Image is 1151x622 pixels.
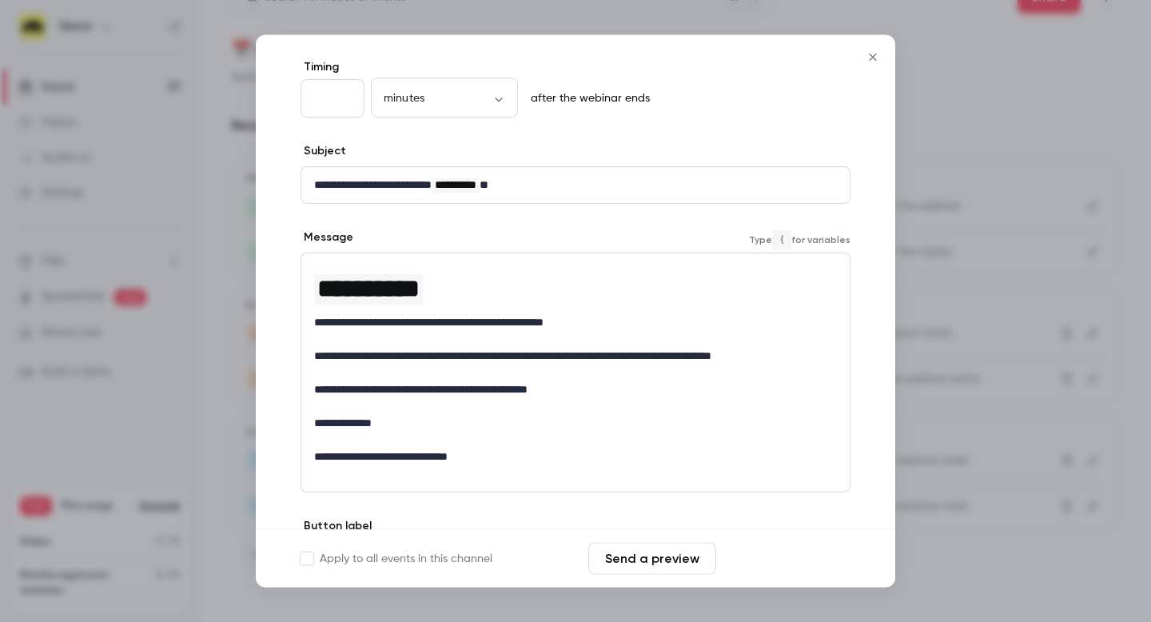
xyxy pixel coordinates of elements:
label: Timing [301,60,850,76]
div: minutes [371,90,518,106]
code: { [772,230,791,249]
span: Type for variables [749,230,850,249]
label: Button label [301,519,372,535]
div: editor [301,168,850,204]
label: Subject [301,144,346,160]
label: Apply to all events in this channel [301,551,492,567]
button: Save changes [723,543,850,575]
label: Message [301,230,353,246]
button: Close [857,42,889,74]
button: Send a preview [588,543,716,575]
p: after the webinar ends [524,91,650,107]
div: editor [301,254,850,476]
